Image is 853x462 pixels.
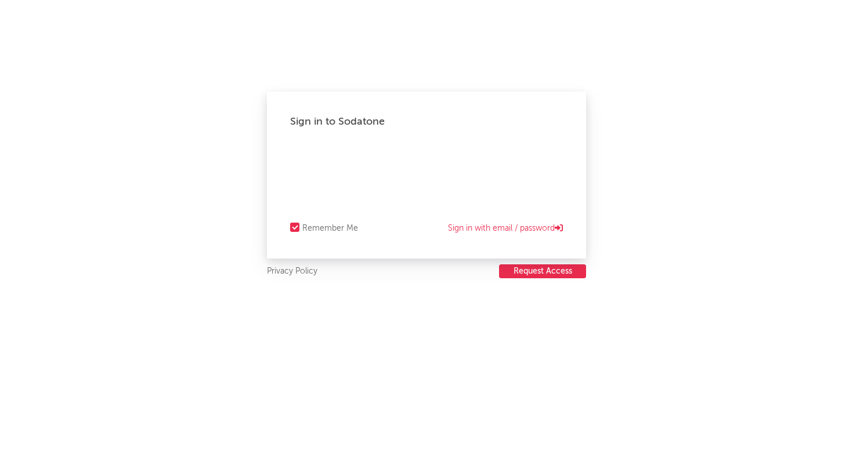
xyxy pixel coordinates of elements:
div: Remember Me [302,221,358,235]
a: Privacy Policy [267,264,317,279]
a: Sign in with email / password [448,221,563,235]
div: Sign in to Sodatone [290,115,563,129]
button: Request Access [499,264,586,278]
